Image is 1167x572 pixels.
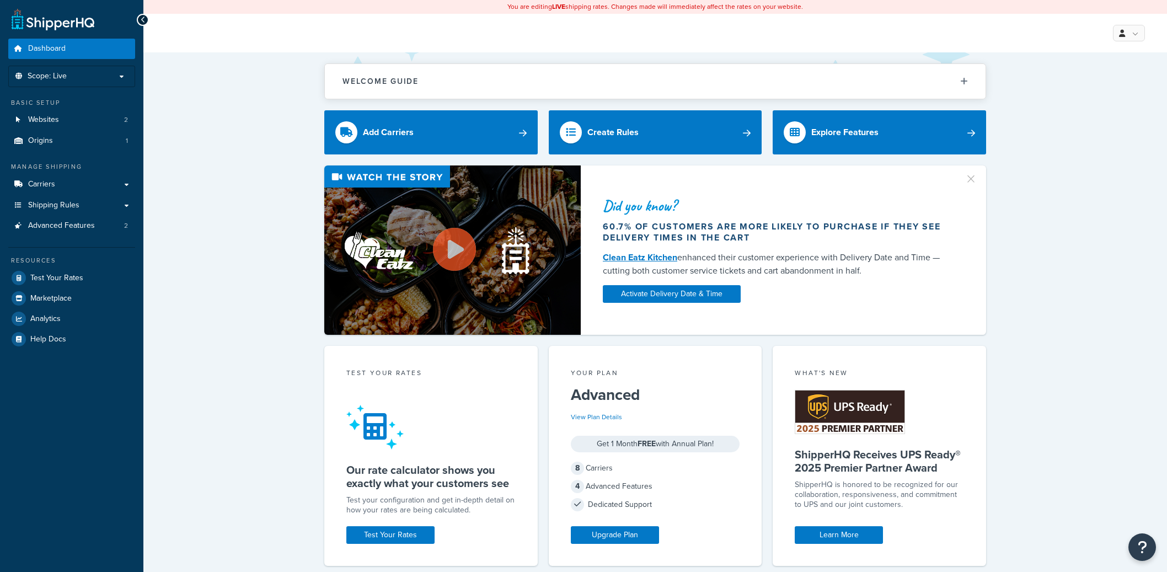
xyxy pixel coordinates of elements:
[587,125,639,140] div: Create Rules
[795,448,964,474] h5: ShipperHQ Receives UPS Ready® 2025 Premier Partner Award
[30,294,72,303] span: Marketplace
[28,44,66,54] span: Dashboard
[8,110,135,130] a: Websites2
[603,198,951,213] div: Did you know?
[30,335,66,344] span: Help Docs
[8,174,135,195] a: Carriers
[795,526,883,544] a: Learn More
[126,136,128,146] span: 1
[363,125,414,140] div: Add Carriers
[28,201,79,210] span: Shipping Rules
[346,495,516,515] div: Test your configuration and get in-depth detail on how your rates are being calculated.
[603,251,951,277] div: enhanced their customer experience with Delivery Date and Time — cutting both customer service ti...
[8,110,135,130] li: Websites
[28,221,95,231] span: Advanced Features
[603,221,951,243] div: 60.7% of customers are more likely to purchase if they see delivery times in the cart
[346,463,516,490] h5: Our rate calculator shows you exactly what your customers see
[8,268,135,288] a: Test Your Rates
[571,461,740,476] div: Carriers
[30,314,61,324] span: Analytics
[8,256,135,265] div: Resources
[811,125,879,140] div: Explore Features
[571,497,740,512] div: Dedicated Support
[571,386,740,404] h5: Advanced
[571,368,740,381] div: Your Plan
[30,274,83,283] span: Test Your Rates
[8,216,135,236] li: Advanced Features
[28,72,67,81] span: Scope: Live
[603,285,741,303] a: Activate Delivery Date & Time
[8,131,135,151] a: Origins1
[8,162,135,172] div: Manage Shipping
[571,526,659,544] a: Upgrade Plan
[8,216,135,236] a: Advanced Features2
[549,110,762,154] a: Create Rules
[571,462,584,475] span: 8
[8,288,135,308] a: Marketplace
[1128,533,1156,561] button: Open Resource Center
[124,221,128,231] span: 2
[324,110,538,154] a: Add Carriers
[773,110,986,154] a: Explore Features
[8,195,135,216] a: Shipping Rules
[28,115,59,125] span: Websites
[124,115,128,125] span: 2
[325,64,986,99] button: Welcome Guide
[28,180,55,189] span: Carriers
[324,165,581,335] img: Video thumbnail
[571,480,584,493] span: 4
[571,479,740,494] div: Advanced Features
[795,368,964,381] div: What's New
[571,436,740,452] div: Get 1 Month with Annual Plan!
[8,39,135,59] a: Dashboard
[346,368,516,381] div: Test your rates
[552,2,565,12] b: LIVE
[8,131,135,151] li: Origins
[346,526,435,544] a: Test Your Rates
[28,136,53,146] span: Origins
[603,251,677,264] a: Clean Eatz Kitchen
[8,98,135,108] div: Basic Setup
[342,77,419,85] h2: Welcome Guide
[8,309,135,329] a: Analytics
[795,480,964,510] p: ShipperHQ is honored to be recognized for our collaboration, responsiveness, and commitment to UP...
[571,412,622,422] a: View Plan Details
[638,438,656,450] strong: FREE
[8,329,135,349] a: Help Docs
